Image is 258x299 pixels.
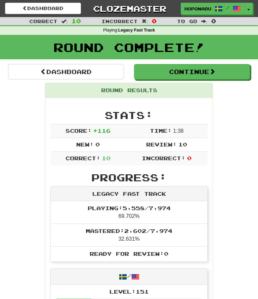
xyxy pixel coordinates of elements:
[152,17,157,24] span: 0
[90,250,168,257] span: Ready for Review: 0
[66,127,92,134] span: Score:
[76,141,94,147] span: New:
[88,205,171,211] span: Playing: 5,558 / 7,974
[226,5,229,10] span: /
[118,28,155,33] strong: Legacy Fast Track
[51,269,207,285] div: /
[51,187,207,201] div: Legacy Fast Track
[95,141,100,147] span: 0
[66,155,100,161] span: Correct:
[50,110,208,121] h2: Stats:
[178,141,187,147] span: 10
[177,18,197,24] span: To go
[2,41,256,54] h1: Round Complete!
[91,3,167,14] a: Clozemaster
[173,128,183,134] span: 1 : 38
[142,19,148,23] span: :
[187,155,191,161] span: 0
[142,155,185,161] span: Incorrect:
[110,288,149,295] span: Level: 151
[61,19,68,23] span: :
[201,19,207,23] span: :
[102,155,111,161] span: 10
[29,18,57,24] span: Correct
[134,64,250,79] button: Continue
[50,172,208,183] h2: Progress:
[150,127,172,134] span: Time:
[45,83,213,98] div: Round Results
[211,17,216,24] span: 0
[51,224,207,247] li: 32.631%
[8,64,124,79] a: Dashboard
[184,6,211,12] span: HopOnABus
[146,141,177,147] span: Review:
[181,3,245,15] a: HopOnABus /
[51,201,207,224] li: 69.702%
[93,127,111,134] span: + 116
[101,18,138,24] span: Incorrect
[5,3,81,14] a: Dashboard
[86,228,172,234] span: Mastered: 2,602 / 7,974
[72,17,81,24] span: 10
